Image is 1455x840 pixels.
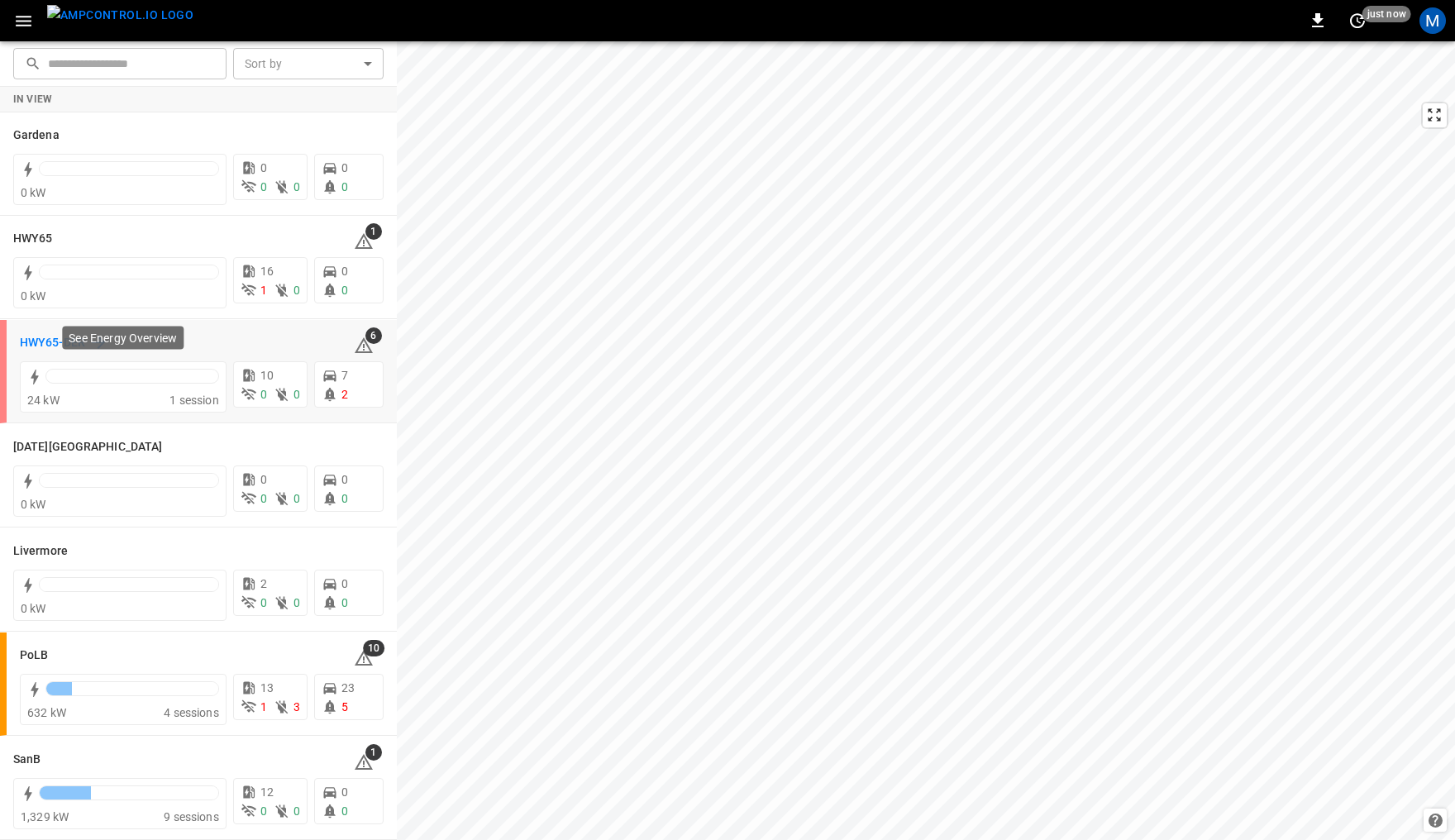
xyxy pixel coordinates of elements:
[341,388,348,401] span: 2
[21,810,69,823] span: 1,329 kW
[260,804,267,818] span: 0
[341,369,348,382] span: 7
[341,284,348,297] span: 0
[20,334,85,352] h6: HWY65-DER
[20,647,48,665] h6: PoLB
[21,602,46,615] span: 0 kW
[21,186,46,199] span: 0 kW
[260,596,267,609] span: 0
[293,700,300,714] span: 3
[341,577,348,590] span: 0
[27,394,60,407] span: 24 kW
[27,706,66,719] span: 632 kW
[21,498,46,511] span: 0 kW
[69,330,177,346] p: See Energy Overview
[365,327,382,344] span: 6
[47,5,193,26] img: ampcontrol.io logo
[260,369,274,382] span: 10
[1344,7,1371,34] button: set refresh interval
[341,596,348,609] span: 0
[341,180,348,193] span: 0
[260,681,274,694] span: 13
[260,700,267,714] span: 1
[13,751,41,769] h6: SanB
[13,230,53,248] h6: HWY65
[293,492,300,505] span: 0
[164,810,219,823] span: 9 sessions
[341,473,348,486] span: 0
[260,284,267,297] span: 1
[363,640,384,656] span: 10
[341,265,348,278] span: 0
[260,785,274,799] span: 12
[365,744,382,761] span: 1
[341,161,348,174] span: 0
[169,394,218,407] span: 1 session
[164,706,219,719] span: 4 sessions
[293,596,300,609] span: 0
[293,804,300,818] span: 0
[341,804,348,818] span: 0
[13,542,68,561] h6: Livermore
[260,473,267,486] span: 0
[293,180,300,193] span: 0
[13,438,162,456] h6: Karma Center
[1419,7,1446,34] div: profile-icon
[341,785,348,799] span: 0
[260,265,274,278] span: 16
[260,161,267,174] span: 0
[293,284,300,297] span: 0
[341,700,348,714] span: 5
[260,180,267,193] span: 0
[13,93,53,105] strong: In View
[293,388,300,401] span: 0
[1362,6,1411,22] span: just now
[260,388,267,401] span: 0
[260,577,267,590] span: 2
[21,289,46,303] span: 0 kW
[13,126,60,145] h6: Gardena
[260,492,267,505] span: 0
[341,492,348,505] span: 0
[341,681,355,694] span: 23
[365,223,382,240] span: 1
